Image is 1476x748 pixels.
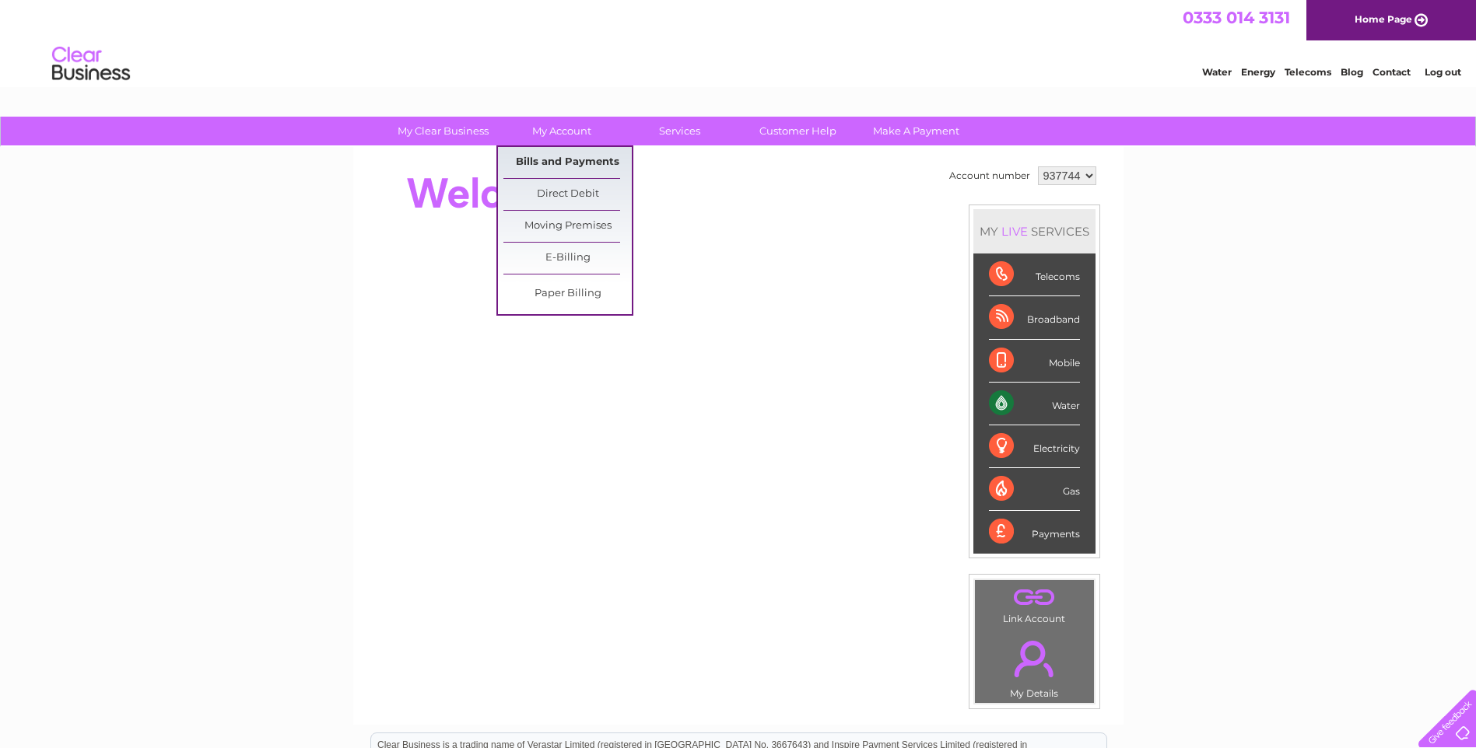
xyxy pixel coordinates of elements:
[1425,66,1461,78] a: Log out
[852,117,980,145] a: Make A Payment
[615,117,744,145] a: Services
[503,278,632,309] a: Paper Billing
[503,243,632,274] a: E-Billing
[51,40,131,88] img: logo.png
[979,584,1090,611] a: .
[503,147,632,178] a: Bills and Payments
[1373,66,1411,78] a: Contact
[974,579,1095,628] td: Link Account
[989,296,1080,339] div: Broadband
[998,224,1031,239] div: LIVE
[497,117,626,145] a: My Account
[989,383,1080,425] div: Water
[503,211,632,242] a: Moving Premises
[989,468,1080,511] div: Gas
[989,425,1080,468] div: Electricity
[371,9,1106,75] div: Clear Business is a trading name of Verastar Limited (registered in [GEOGRAPHIC_DATA] No. 3667643...
[945,163,1034,189] td: Account number
[973,209,1096,253] div: MY SERVICES
[1341,66,1363,78] a: Blog
[989,511,1080,553] div: Payments
[1241,66,1275,78] a: Energy
[1202,66,1232,78] a: Water
[379,117,507,145] a: My Clear Business
[734,117,862,145] a: Customer Help
[974,627,1095,704] td: My Details
[503,179,632,210] a: Direct Debit
[989,253,1080,296] div: Telecoms
[979,631,1090,686] a: .
[1285,66,1331,78] a: Telecoms
[1183,8,1290,27] a: 0333 014 3131
[989,340,1080,383] div: Mobile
